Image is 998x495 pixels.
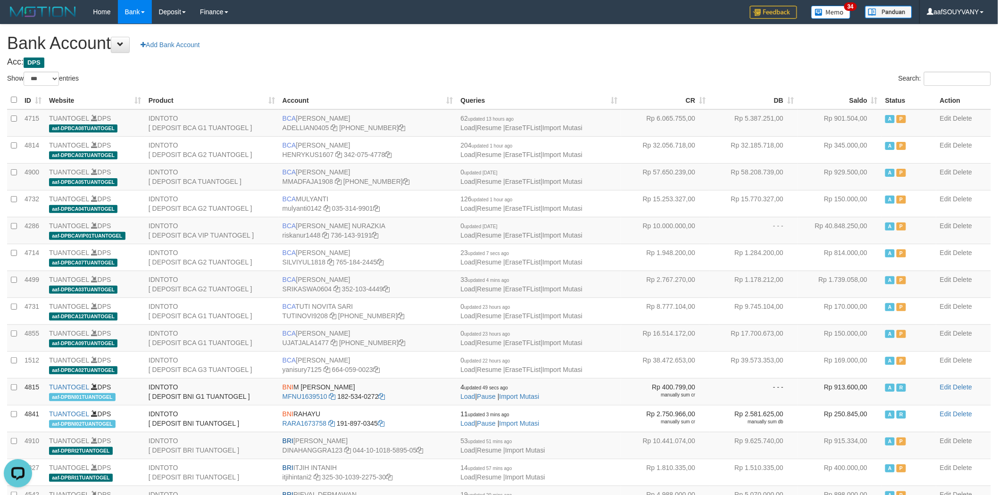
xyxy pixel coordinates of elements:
[882,91,936,109] th: Status
[464,331,510,337] span: updated 23 hours ago
[283,141,296,149] span: BCA
[897,330,906,338] span: Paused
[283,231,321,239] a: riskanur1448
[461,276,582,293] span: | | |
[283,258,326,266] a: SILVIYUL1818
[505,258,541,266] a: EraseTFList
[49,222,89,230] a: TUANTOGEL
[505,312,541,320] a: EraseTFList
[45,217,145,244] td: DPS
[461,258,475,266] a: Load
[145,244,279,271] td: IDNTOTO [ DEPOSIT BCA G2 TUANTOGEL ]
[145,163,279,190] td: IDNTOTO [ DEPOSIT BCA TUANTOGEL ]
[477,393,496,400] a: Pause
[7,72,79,86] label: Show entries
[461,168,498,176] span: 0
[621,271,709,297] td: Rp 2.767.270,00
[283,276,296,283] span: BCA
[844,2,857,11] span: 34
[279,297,457,324] td: TUTI NOVITA SARI [PHONE_NUMBER]
[45,136,145,163] td: DPS
[279,190,457,217] td: MULYANTI 035-314-9901
[709,136,798,163] td: Rp 32.185.718,00
[49,178,117,186] span: aaf-DPBCA05TUANTOGEL
[924,72,991,86] input: Search:
[940,437,951,445] a: Edit
[283,151,334,158] a: HENRYKUS1607
[461,330,582,346] span: | | |
[464,224,497,229] span: updated [DATE]
[477,285,501,293] a: Resume
[377,258,383,266] a: Copy 7651842445 to clipboard
[461,222,582,239] span: | | |
[49,151,117,159] span: aaf-DPBCA02TUANTOGEL
[885,169,895,177] span: Active
[709,91,798,109] th: DB: activate to sort column ascending
[283,312,328,320] a: TUTINOVI9208
[505,231,541,239] a: EraseTFList
[472,143,513,148] span: updated 1 hour ago
[885,196,895,204] span: Active
[329,393,336,400] a: Copy MFNU1639510 to clipboard
[709,217,798,244] td: - - -
[477,446,501,454] a: Resume
[953,303,972,310] a: Delete
[940,383,951,391] a: Edit
[798,271,882,297] td: Rp 1.739.058,00
[505,178,541,185] a: EraseTFList
[505,366,541,373] a: EraseTFList
[403,178,409,185] a: Copy 4062282031 to clipboard
[461,393,475,400] a: Load
[897,115,906,123] span: Paused
[798,163,882,190] td: Rp 929.500,00
[885,330,895,338] span: Active
[145,351,279,378] td: IDNTOTO [ DEPOSIT BCA G3 TUANTOGEL ]
[373,205,380,212] a: Copy 0353149901 to clipboard
[21,324,45,351] td: 4855
[477,178,501,185] a: Resume
[49,339,117,347] span: aaf-DPBCA09TUANTOGEL
[897,276,906,284] span: Paused
[399,124,405,132] a: Copy 5655032115 to clipboard
[621,190,709,217] td: Rp 15.253.327,00
[621,244,709,271] td: Rp 1.948.200,00
[279,91,457,109] th: Account: activate to sort column ascending
[709,271,798,297] td: Rp 1.178.212,00
[49,232,125,240] span: aaf-DPBCAVIP01TUANTOGEL
[330,312,336,320] a: Copy TUTINOVI9208 to clipboard
[283,222,296,230] span: BCA
[953,330,972,337] a: Delete
[45,163,145,190] td: DPS
[49,303,89,310] a: TUANTOGEL
[477,151,501,158] a: Resume
[283,303,296,310] span: BCA
[21,136,45,163] td: 4814
[798,244,882,271] td: Rp 814.000,00
[333,285,340,293] a: Copy SRIKASWA0604 to clipboard
[468,251,509,256] span: updated 7 secs ago
[283,249,296,256] span: BCA
[283,420,326,427] a: RARA1673758
[885,142,895,150] span: Active
[477,420,496,427] a: Pause
[279,351,457,378] td: [PERSON_NAME] 664-059-0023
[283,393,327,400] a: MFNU1639510
[477,312,501,320] a: Resume
[505,151,541,158] a: EraseTFList
[372,231,379,239] a: Copy 7361439191 to clipboard
[49,141,89,149] a: TUANTOGEL
[145,271,279,297] td: IDNTOTO [ DEPOSIT BCA G2 TUANTOGEL ]
[385,151,391,158] a: Copy 3420754778 to clipboard
[24,58,44,68] span: DPS
[279,217,457,244] td: [PERSON_NAME] NURAZKIA 736-143-9191
[383,285,390,293] a: Copy 3521034449 to clipboard
[7,34,991,53] h1: Bank Account
[49,205,117,213] span: aaf-DPBCA04TUANTOGEL
[811,6,851,19] img: Button%20Memo.svg
[461,141,582,158] span: | | |
[314,473,320,481] a: Copy itjihintani2 to clipboard
[897,169,906,177] span: Paused
[461,231,475,239] a: Load
[542,285,582,293] a: Import Mutasi
[344,446,351,454] a: Copy DINAHANGGRA123 to clipboard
